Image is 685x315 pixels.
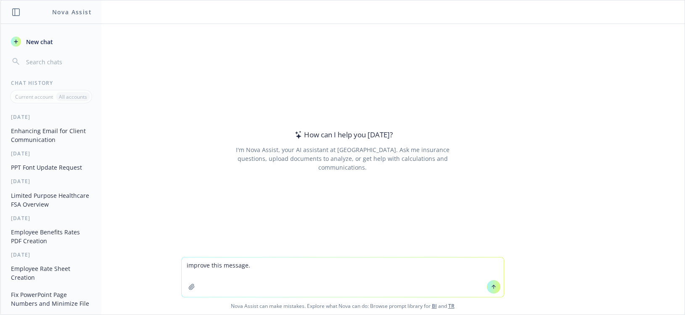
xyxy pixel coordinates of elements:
div: I'm Nova Assist, your AI assistant at [GEOGRAPHIC_DATA]. Ask me insurance questions, upload docum... [224,145,461,172]
button: Employee Benefits Rates PDF Creation [8,225,95,248]
button: Enhancing Email for Client Communication [8,124,95,147]
button: PPT Font Update Request [8,160,95,174]
div: [DATE] [1,215,101,222]
p: All accounts [59,93,87,100]
span: New chat [24,37,53,46]
a: BI [432,302,437,310]
button: Limited Purpose Healthcare FSA Overview [8,189,95,211]
button: New chat [8,34,95,49]
textarea: improve this message. [182,257,504,297]
div: How can I help you [DATE]? [292,129,393,140]
span: Nova Assist can make mistakes. Explore what Nova can do: Browse prompt library for and [4,297,681,315]
h1: Nova Assist [52,8,92,16]
div: [DATE] [1,251,101,258]
input: Search chats [24,56,91,68]
p: Current account [15,93,53,100]
div: [DATE] [1,113,101,121]
div: [DATE] [1,150,101,157]
div: Chat History [1,79,101,87]
div: [DATE] [1,178,101,185]
button: Employee Rate Sheet Creation [8,262,95,284]
a: TR [448,302,455,310]
button: Fix PowerPoint Page Numbers and Minimize File [8,288,95,310]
